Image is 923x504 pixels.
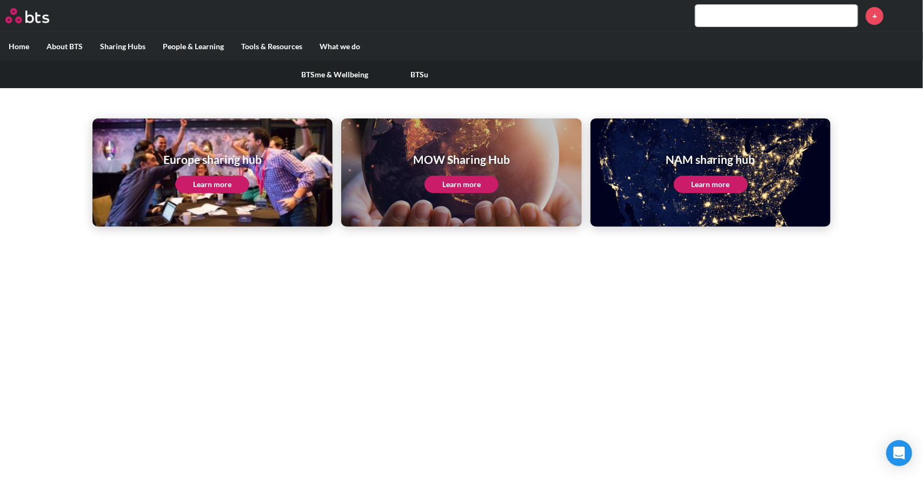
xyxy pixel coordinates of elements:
[5,8,49,23] img: BTS Logo
[5,8,69,23] a: Go home
[91,32,154,61] label: Sharing Hubs
[892,3,918,29] a: Profile
[311,32,369,61] label: What we do
[886,440,912,466] div: Open Intercom Messenger
[674,176,748,193] a: Learn more
[163,151,262,167] h1: Europe sharing hub
[175,176,249,193] a: Learn more
[38,32,91,61] label: About BTS
[892,3,918,29] img: Rebecca Rammer
[154,32,233,61] label: People & Learning
[424,176,499,193] a: Learn more
[866,7,884,25] a: +
[413,151,510,167] h1: MOW Sharing Hub
[666,151,755,167] h1: NAM sharing hub
[233,32,311,61] label: Tools & Resources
